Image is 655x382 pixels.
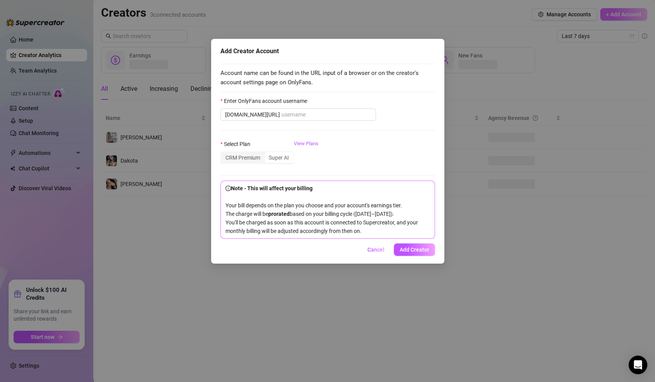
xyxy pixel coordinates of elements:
b: prorated [268,211,290,217]
input: Enter OnlyFans account username [281,110,371,119]
span: Cancel [367,247,384,253]
strong: Note - This will affect your billing [225,185,313,191]
span: Your bill depends on the plan you choose and your account's earnings tier. The charge will be bas... [225,185,418,234]
button: Cancel [361,243,391,256]
a: View Plans [294,140,318,171]
span: Add Creator [400,247,429,253]
div: segmented control [220,151,294,164]
div: Super AI [264,152,293,163]
span: info-circle [225,186,231,191]
label: Enter OnlyFans account username [220,97,312,105]
label: Select Plan [220,140,255,148]
span: [DOMAIN_NAME][URL] [225,110,280,119]
span: Account name can be found in the URL input of a browser or on the creator's account settings page... [220,69,435,87]
button: Add Creator [394,243,435,256]
div: Add Creator Account [220,47,435,56]
div: CRM Premium [221,152,264,163]
div: Open Intercom Messenger [629,356,647,374]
